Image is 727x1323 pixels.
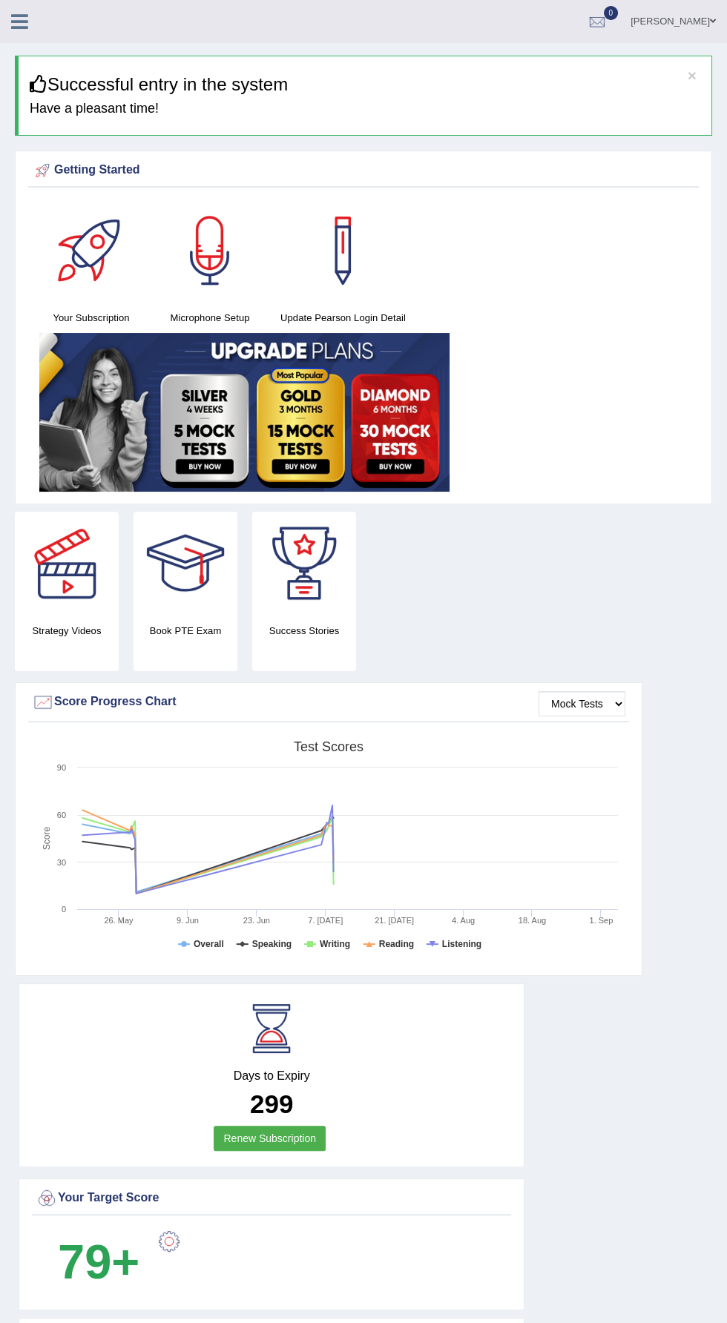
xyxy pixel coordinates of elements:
[177,916,199,925] tspan: 9. Jun
[57,763,66,772] text: 90
[30,102,700,116] h4: Have a pleasant time!
[32,691,625,713] div: Score Progress Chart
[243,916,270,925] tspan: 23. Jun
[320,939,350,949] tspan: Writing
[294,739,363,754] tspan: Test scores
[308,916,343,925] tspan: 7. [DATE]
[32,159,695,182] div: Getting Started
[57,858,66,867] text: 30
[442,939,481,949] tspan: Listening
[158,310,262,326] h4: Microphone Setup
[36,1187,507,1210] div: Your Target Score
[250,1089,293,1118] b: 299
[39,333,450,492] img: small5.jpg
[277,310,409,326] h4: Update Pearson Login Detail
[214,1126,326,1151] a: Renew Subscription
[688,67,697,83] button: ×
[134,623,237,639] h4: Book PTE Exam
[252,939,292,949] tspan: Speaking
[30,75,700,94] h3: Successful entry in the system
[15,623,119,639] h4: Strategy Videos
[36,1069,507,1083] h4: Days to Expiry
[452,916,475,925] tspan: 4. Aug
[194,939,224,949] tspan: Overall
[42,827,52,851] tspan: Score
[57,811,66,819] text: 60
[58,1235,139,1289] b: 79+
[104,916,134,925] tspan: 26. May
[519,916,546,925] tspan: 18. Aug
[39,310,143,326] h4: Your Subscription
[252,623,356,639] h4: Success Stories
[604,6,619,20] span: 0
[379,939,414,949] tspan: Reading
[375,916,414,925] tspan: 21. [DATE]
[62,905,66,914] text: 0
[589,916,613,925] tspan: 1. Sep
